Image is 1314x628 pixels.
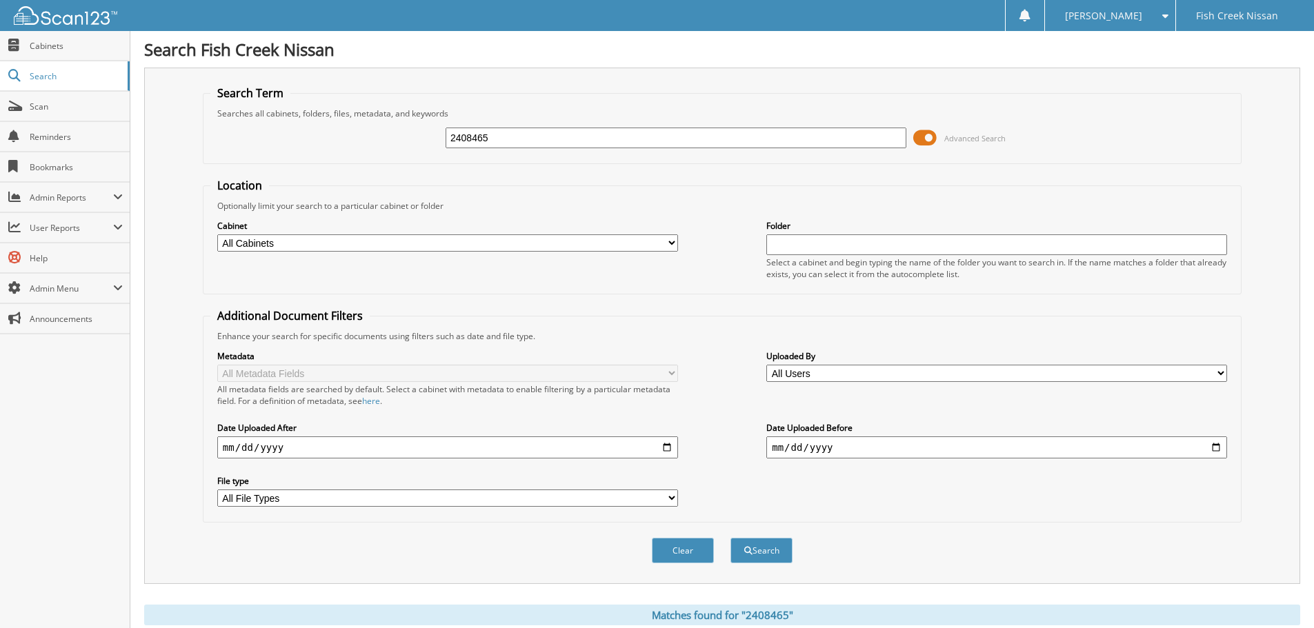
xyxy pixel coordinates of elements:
[217,383,678,407] div: All metadata fields are searched by default. Select a cabinet with metadata to enable filtering b...
[30,192,113,203] span: Admin Reports
[766,422,1227,434] label: Date Uploaded Before
[210,178,269,193] legend: Location
[1196,12,1278,20] span: Fish Creek Nissan
[30,131,123,143] span: Reminders
[30,283,113,294] span: Admin Menu
[944,133,1006,143] span: Advanced Search
[30,40,123,52] span: Cabinets
[30,70,121,82] span: Search
[30,222,113,234] span: User Reports
[144,605,1300,625] div: Matches found for "2408465"
[30,161,123,173] span: Bookmarks
[1065,12,1142,20] span: [PERSON_NAME]
[30,101,123,112] span: Scan
[766,436,1227,458] input: end
[144,38,1300,61] h1: Search Fish Creek Nissan
[766,256,1227,280] div: Select a cabinet and begin typing the name of the folder you want to search in. If the name match...
[210,108,1234,119] div: Searches all cabinets, folders, files, metadata, and keywords
[217,220,678,232] label: Cabinet
[14,6,117,25] img: scan123-logo-white.svg
[730,538,793,563] button: Search
[30,313,123,325] span: Announcements
[362,395,380,407] a: here
[210,308,370,323] legend: Additional Document Filters
[217,475,678,487] label: File type
[766,350,1227,362] label: Uploaded By
[210,85,290,101] legend: Search Term
[217,350,678,362] label: Metadata
[766,220,1227,232] label: Folder
[210,330,1234,342] div: Enhance your search for specific documents using filters such as date and file type.
[217,436,678,458] input: start
[30,252,123,264] span: Help
[217,422,678,434] label: Date Uploaded After
[210,200,1234,212] div: Optionally limit your search to a particular cabinet or folder
[652,538,714,563] button: Clear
